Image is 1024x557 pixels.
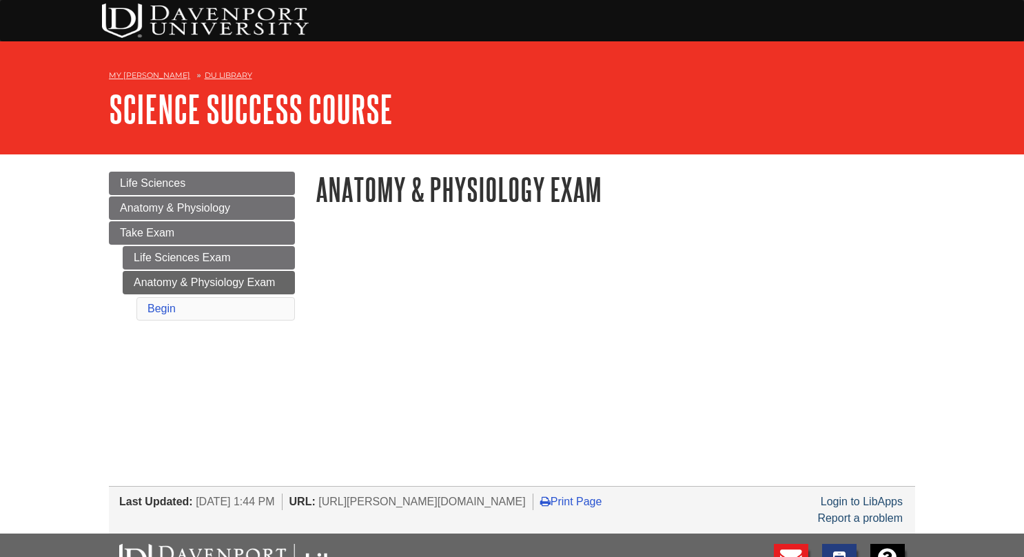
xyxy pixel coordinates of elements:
[196,496,274,507] span: [DATE] 1:44 PM
[147,303,176,314] a: Begin
[316,172,915,207] h1: Anatomy & Physiology Exam
[318,496,526,507] span: [URL][PERSON_NAME][DOMAIN_NAME]
[540,496,602,507] a: Print Page
[120,177,185,189] span: Life Sciences
[120,202,230,214] span: Anatomy & Physiology
[109,66,915,88] nav: breadcrumb
[109,221,295,245] a: Take Exam
[109,172,295,323] div: Guide Page Menu
[540,496,551,507] i: Print Page
[123,271,295,294] a: Anatomy & Physiology Exam
[109,70,190,81] a: My [PERSON_NAME]
[109,172,295,195] a: Life Sciences
[821,496,903,507] a: Login to LibApps
[120,227,174,239] span: Take Exam
[316,238,915,376] iframe: 850a3bcda7ad93517f7d8a4d93020fe5
[102,3,309,38] img: DU Testing Services
[205,70,252,80] a: DU Library
[109,196,295,220] a: Anatomy & Physiology
[109,88,393,130] a: Science Success Course
[289,496,316,507] span: URL:
[119,496,193,507] span: Last Updated:
[123,246,295,270] a: Life Sciences Exam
